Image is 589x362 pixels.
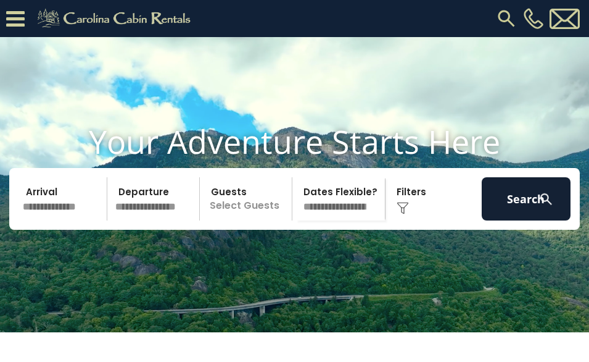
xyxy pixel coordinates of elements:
[397,202,409,214] img: filter--v1.png
[495,7,517,30] img: search-regular.svg
[9,122,580,161] h1: Your Adventure Starts Here
[31,6,201,31] img: Khaki-logo.png
[538,192,554,207] img: search-regular-white.png
[521,8,546,29] a: [PHONE_NUMBER]
[482,177,570,221] button: Search
[204,177,292,221] p: Select Guests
